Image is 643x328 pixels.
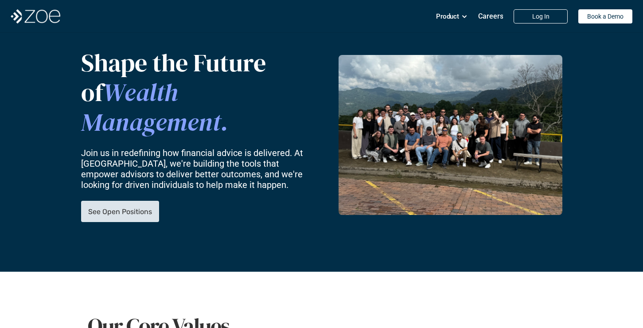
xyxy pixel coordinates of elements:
a: See Open Positions [81,201,159,222]
p: Join us in redefining how financial advice is delivered. At [GEOGRAPHIC_DATA], we're building the... [81,148,310,190]
p: Book a Demo [587,13,624,20]
p: See Open Positions [88,207,152,216]
p: Careers [478,12,503,20]
p: Shape the Future of [81,48,310,137]
p: Log In [532,13,549,20]
p: Product [436,10,459,23]
a: Log In [514,9,568,23]
span: Wealth Management. [81,75,228,139]
a: Book a Demo [578,9,632,23]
